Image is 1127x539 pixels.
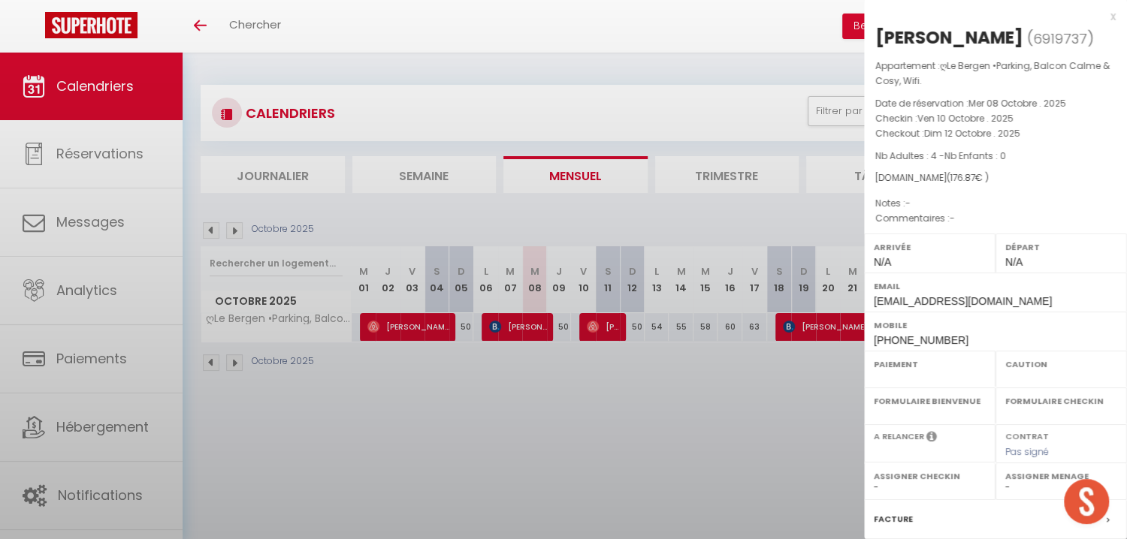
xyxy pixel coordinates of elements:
div: Ouvrir le chat [1064,479,1109,524]
p: Checkout : [875,126,1116,141]
span: Mer 08 Octobre . 2025 [968,97,1066,110]
span: [EMAIL_ADDRESS][DOMAIN_NAME] [874,295,1052,307]
span: Pas signé [1005,445,1049,458]
label: Caution [1005,357,1117,372]
label: Départ [1005,239,1117,254]
span: [PHONE_NUMBER] [874,334,968,346]
p: Checkin : [875,111,1116,126]
label: Mobile [874,318,1117,333]
label: Assigner Checkin [874,468,986,483]
label: Formulaire Checkin [1005,393,1117,408]
p: Notes : [875,196,1116,211]
label: Facture [874,511,913,527]
label: Paiement [874,357,986,372]
span: Ven 10 Octobre . 2025 [917,112,1014,125]
label: Formulaire Bienvenue [874,393,986,408]
p: Date de réservation : [875,96,1116,111]
span: Dim 12 Octobre . 2025 [924,127,1020,140]
div: [DOMAIN_NAME] [875,171,1116,185]
p: Appartement : [875,59,1116,89]
span: Nb Enfants : 0 [944,149,1006,162]
p: Commentaires : [875,211,1116,226]
span: - [905,197,911,209]
label: Assigner Menage [1005,468,1117,483]
div: x [864,8,1116,26]
label: Contrat [1005,430,1049,440]
label: Arrivée [874,239,986,254]
span: N/A [874,256,891,268]
label: Email [874,279,1117,294]
span: ( ) [1027,28,1094,49]
span: - [950,212,955,224]
span: Nb Adultes : 4 - [875,149,1006,162]
span: N/A [1005,256,1023,268]
span: 6919737 [1033,29,1087,48]
span: ღLe Bergen •Parking, Balcon Calme & Cosy, Wifi. [875,59,1110,87]
span: ( € ) [947,171,989,184]
span: 176.87 [950,171,975,184]
i: Sélectionner OUI si vous souhaiter envoyer les séquences de messages post-checkout [926,430,937,447]
label: A relancer [874,430,924,443]
div: [PERSON_NAME] [875,26,1023,50]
